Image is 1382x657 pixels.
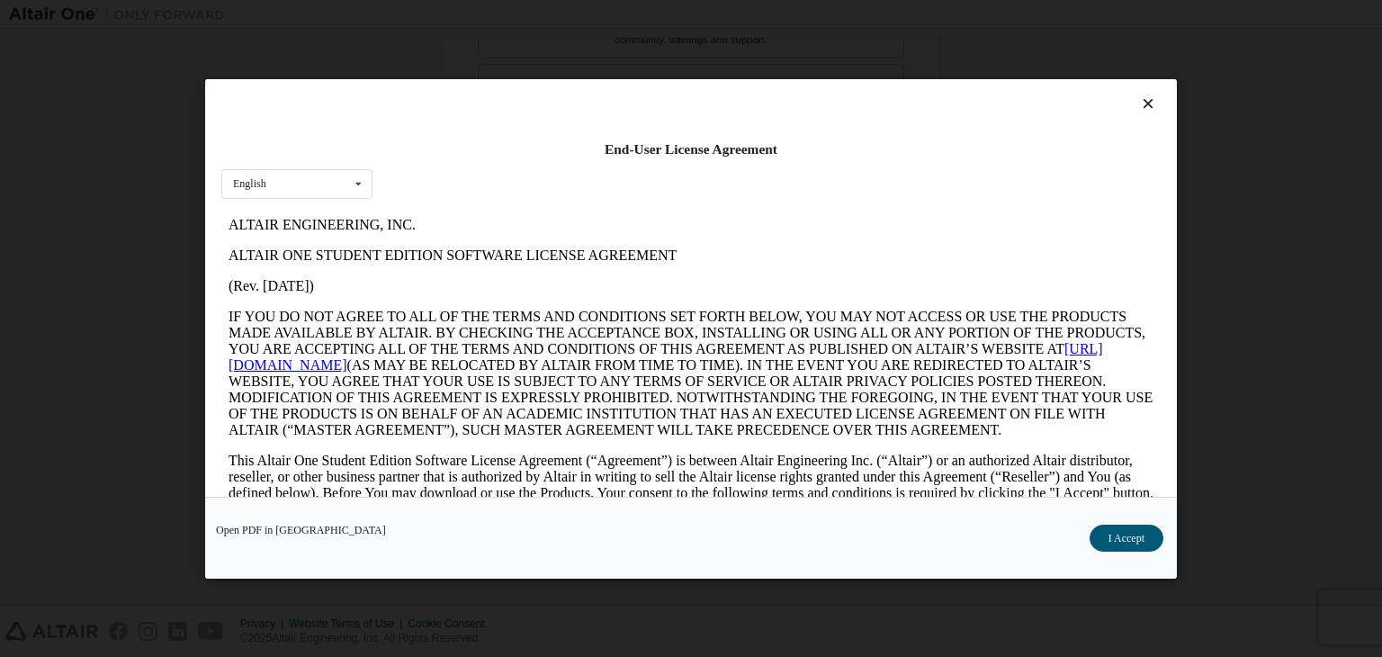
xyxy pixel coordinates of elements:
[7,243,932,308] p: This Altair One Student Edition Software License Agreement (“Agreement”) is between Altair Engine...
[1090,525,1163,552] button: I Accept
[7,68,932,85] p: (Rev. [DATE])
[7,38,932,54] p: ALTAIR ONE STUDENT EDITION SOFTWARE LICENSE AGREEMENT
[233,178,266,189] div: English
[216,525,386,535] a: Open PDF in [GEOGRAPHIC_DATA]
[7,131,882,163] a: [URL][DOMAIN_NAME]
[7,7,932,23] p: ALTAIR ENGINEERING, INC.
[7,99,932,229] p: IF YOU DO NOT AGREE TO ALL OF THE TERMS AND CONDITIONS SET FORTH BELOW, YOU MAY NOT ACCESS OR USE...
[221,140,1161,158] div: End-User License Agreement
